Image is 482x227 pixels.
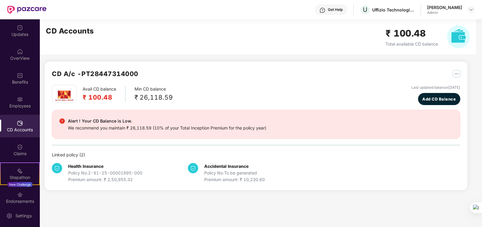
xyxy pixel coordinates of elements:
div: [PERSON_NAME] [427,5,462,10]
div: Stepathon [1,174,39,181]
h2: ₹ 100.48 [385,26,438,40]
img: svg+xml;base64,PHN2ZyBpZD0iQ2xhaW0iIHhtbG5zPSJodHRwOi8vd3d3LnczLm9yZy8yMDAwL3N2ZyIgd2lkdGg9IjIwIi... [17,144,23,150]
div: Min CD balance [135,86,173,102]
img: svg+xml;base64,PHN2ZyB4bWxucz0iaHR0cDovL3d3dy53My5vcmcvMjAwMC9zdmciIHdpZHRoPSIyNSIgaGVpZ2h0PSIyNS... [453,70,460,78]
div: Settings [14,213,33,219]
div: Premium amount: ₹ 2,50,955.32 [68,176,142,183]
img: svg+xml;base64,PHN2ZyBpZD0iU2V0dGluZy0yMHgyMCIgeG1sbnM9Imh0dHA6Ly93d3cudzMub3JnLzIwMDAvc3ZnIiB3aW... [6,213,12,219]
div: New Challenge [7,182,33,187]
div: Policy No. To be generated [204,170,265,176]
img: svg+xml;base64,PHN2ZyBpZD0iRW1wbG95ZWVzIiB4bWxucz0iaHR0cDovL3d3dy53My5vcmcvMjAwMC9zdmciIHdpZHRoPS... [17,96,23,102]
div: Premium amount: ₹ 10,230.60 [204,176,265,183]
div: Alert ! Your CD Balance is Low. [68,117,266,125]
span: Add CD Balance [422,96,456,102]
img: svg+xml;base64,PHN2ZyB4bWxucz0iaHR0cDovL3d3dy53My5vcmcvMjAwMC9zdmciIHdpZHRoPSIzNCIgaGVpZ2h0PSIzNC... [52,163,62,173]
h2: ₹ 100.48 [83,92,116,102]
div: Admin [427,10,462,15]
img: New Pazcare Logo [7,6,46,14]
img: svg+xml;base64,PHN2ZyBpZD0iQmVuZWZpdHMiIHhtbG5zPSJodHRwOi8vd3d3LnczLm9yZy8yMDAwL3N2ZyIgd2lkdGg9Ij... [17,72,23,78]
div: Last updated balance [DATE] [411,85,460,91]
img: svg+xml;base64,PHN2ZyBpZD0iRGFuZ2VyX2FsZXJ0IiBkYXRhLW5hbWU9IkRhbmdlciBhbGVydCIgeG1sbnM9Imh0dHA6Ly... [59,118,65,124]
div: Policy No. 2-81-25-00001895-000 [68,170,142,176]
h2: CD A/c - PT28447314000 [52,69,138,79]
img: svg+xml;base64,PHN2ZyBpZD0iRW5kb3JzZW1lbnRzIiB4bWxucz0iaHR0cDovL3d3dy53My5vcmcvMjAwMC9zdmciIHdpZH... [17,192,23,198]
div: Avail CD balance [83,86,125,102]
div: Uffizio Technologies Private Limited [372,7,414,13]
img: aditya.png [54,85,75,106]
img: svg+xml;base64,PHN2ZyBpZD0iRHJvcGRvd24tMzJ4MzIiIHhtbG5zPSJodHRwOi8vd3d3LnczLm9yZy8yMDAwL3N2ZyIgd2... [469,7,474,12]
div: ₹ 26,118.59 [135,92,173,102]
img: svg+xml;base64,PHN2ZyBpZD0iSGVscC0zMngzMiIgeG1sbnM9Imh0dHA6Ly93d3cudzMub3JnLzIwMDAvc3ZnIiB3aWR0aD... [319,7,325,13]
div: Get Help [328,7,343,12]
span: Total available CD balance [385,41,438,46]
button: Add CD Balance [418,93,460,105]
img: svg+xml;base64,PHN2ZyB4bWxucz0iaHR0cDovL3d3dy53My5vcmcvMjAwMC9zdmciIHdpZHRoPSIyMSIgaGVpZ2h0PSIyMC... [17,168,23,174]
img: svg+xml;base64,PHN2ZyB4bWxucz0iaHR0cDovL3d3dy53My5vcmcvMjAwMC9zdmciIHhtbG5zOnhsaW5rPSJodHRwOi8vd3... [447,25,470,48]
span: U [363,6,367,13]
img: svg+xml;base64,PHN2ZyBpZD0iVXBkYXRlZCIgeG1sbnM9Imh0dHA6Ly93d3cudzMub3JnLzIwMDAvc3ZnIiB3aWR0aD0iMj... [17,25,23,31]
b: Accidental Insurance [204,164,249,169]
div: We recommend you maintain ₹ 26,118.59 (10% of your Total Inception Premium for the policy year) [68,125,266,131]
img: svg+xml;base64,PHN2ZyBpZD0iSG9tZSIgeG1sbnM9Imh0dHA6Ly93d3cudzMub3JnLzIwMDAvc3ZnIiB3aWR0aD0iMjAiIG... [17,49,23,55]
b: Health Insurance [68,164,103,169]
div: Linked policy ( 2 ) [52,152,460,158]
img: svg+xml;base64,PHN2ZyBpZD0iQ0RfQWNjb3VudHMiIGRhdGEtbmFtZT0iQ0QgQWNjb3VudHMiIHhtbG5zPSJodHRwOi8vd3... [17,120,23,126]
h2: CD Accounts [46,25,94,37]
img: svg+xml;base64,PHN2ZyB4bWxucz0iaHR0cDovL3d3dy53My5vcmcvMjAwMC9zdmciIHdpZHRoPSIzNCIgaGVpZ2h0PSIzNC... [188,163,198,173]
